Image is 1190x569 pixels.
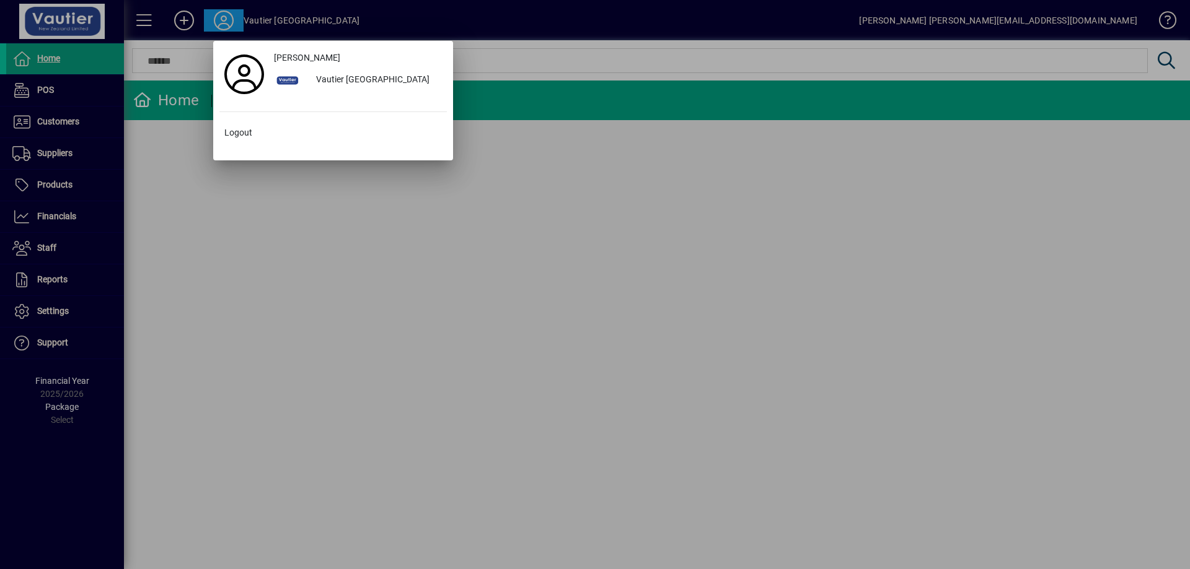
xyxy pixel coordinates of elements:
button: Logout [219,122,447,144]
span: Logout [224,126,252,139]
a: [PERSON_NAME] [269,47,447,69]
div: Vautier [GEOGRAPHIC_DATA] [306,69,447,92]
span: [PERSON_NAME] [274,51,340,64]
button: Vautier [GEOGRAPHIC_DATA] [269,69,447,92]
a: Profile [219,63,269,85]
